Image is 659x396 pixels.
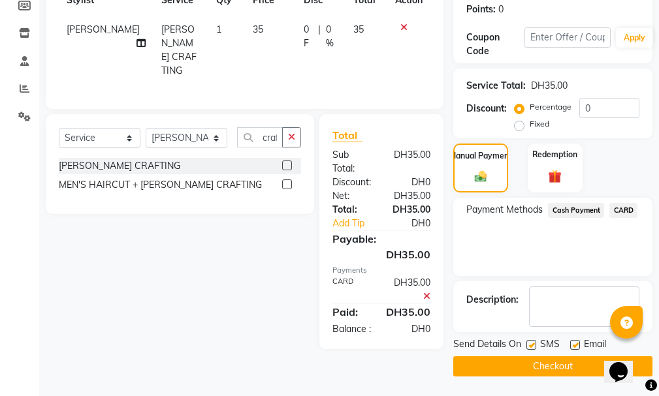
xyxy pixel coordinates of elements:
div: Points: [466,3,496,16]
div: DH0 [381,175,440,189]
span: 0 F [304,23,313,50]
label: Percentage [530,101,571,113]
span: | [318,23,321,50]
span: Total [332,129,362,142]
label: Manual Payment [449,150,512,162]
input: Enter Offer / Coupon Code [524,27,611,48]
span: 0 % [326,23,338,50]
button: Apply [616,28,653,48]
div: [PERSON_NAME] CRAFTING [59,159,180,173]
div: DH35.00 [381,189,440,203]
span: Payment Methods [466,203,543,217]
div: Discount: [466,102,507,115]
div: Payments [332,265,430,276]
span: 1 [216,23,221,35]
a: Add Tip [323,217,391,230]
div: Service Total: [466,79,526,93]
div: MEN'S HAIRCUT + [PERSON_NAME] CRAFTING [59,178,262,192]
span: [PERSON_NAME] [67,23,140,35]
label: Fixed [530,118,549,130]
span: Email [584,337,606,354]
div: DH0 [381,322,440,336]
span: CARD [609,203,637,218]
div: Description: [466,293,519,307]
div: 0 [498,3,504,16]
span: 35 [353,23,364,35]
div: Payable: [323,231,440,247]
input: Search or Scan [237,127,283,147]
label: Redemption [532,149,577,160]
span: Cash Payment [548,203,604,218]
div: DH35.00 [376,304,440,320]
div: DH35.00 [381,276,440,303]
div: Total: [323,203,381,217]
div: Balance : [323,322,381,336]
div: Sub Total: [323,148,381,175]
span: SMS [540,337,560,354]
div: Coupon Code [466,31,524,58]
div: DH35.00 [531,79,568,93]
div: Discount: [323,175,381,189]
div: DH35.00 [381,203,440,217]
div: CARD [323,276,381,303]
div: Paid: [323,304,376,320]
div: DH35.00 [381,148,440,175]
img: _gift.svg [544,168,566,185]
div: DH0 [391,217,440,230]
span: 35 [253,23,263,35]
img: _cash.svg [471,170,490,183]
span: Send Details On [453,337,521,354]
div: DH35.00 [323,247,440,262]
span: [PERSON_NAME] CRAFTING [161,23,197,76]
iframe: chat widget [604,344,646,383]
button: Checkout [453,356,652,376]
div: Net: [323,189,381,203]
